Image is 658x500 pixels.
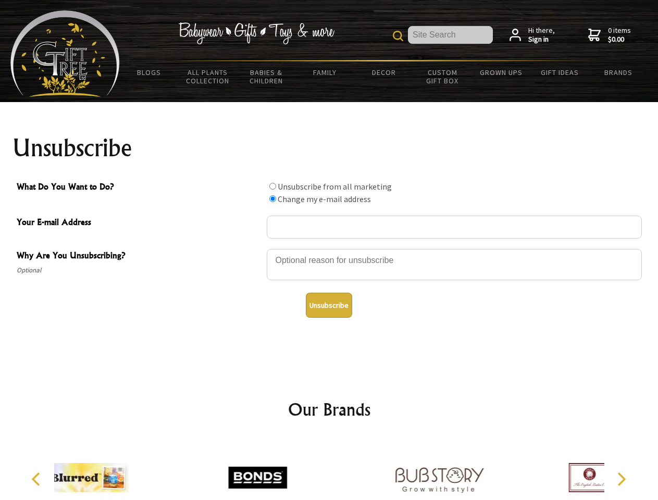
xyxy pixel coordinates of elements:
img: product search [393,31,403,41]
label: Unsubscribe from all marketing [278,181,392,192]
a: Custom Gift Box [413,61,472,92]
a: 0 items$0.00 [588,26,631,44]
a: BLOGS [120,61,179,83]
input: Your E-mail Address [267,216,642,239]
label: Change my e-mail address [278,194,371,204]
span: Why Are You Unsubscribing? [17,249,262,264]
button: Unsubscribe [306,293,352,318]
span: What Do You Want to Do? [17,180,262,195]
a: Grown Ups [471,61,530,83]
button: Next [610,468,632,491]
strong: Sign in [528,35,555,44]
h2: Our Brands [21,397,638,422]
span: Optional [17,264,262,277]
a: Babies & Children [237,61,296,92]
span: 0 items [608,26,631,44]
span: Hi there, [528,26,555,44]
a: Brands [589,61,648,83]
span: Your E-mail Address [17,216,262,231]
a: Hi there,Sign in [510,26,555,44]
input: What Do You Want to Do? [269,183,276,190]
input: What Do You Want to Do? [269,195,276,202]
a: Decor [354,61,413,83]
h1: Unsubscribe [13,135,646,160]
input: Site Search [408,26,493,44]
button: Previous [26,468,49,491]
a: All Plants Collection [179,61,238,92]
textarea: Why Are You Unsubscribing? [267,249,642,280]
img: Babywear - Gifts - Toys & more [178,22,334,44]
a: Gift Ideas [530,61,589,83]
a: Family [296,61,355,83]
strong: $0.00 [608,35,631,44]
img: Babyware - Gifts - Toys and more... [10,10,120,97]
